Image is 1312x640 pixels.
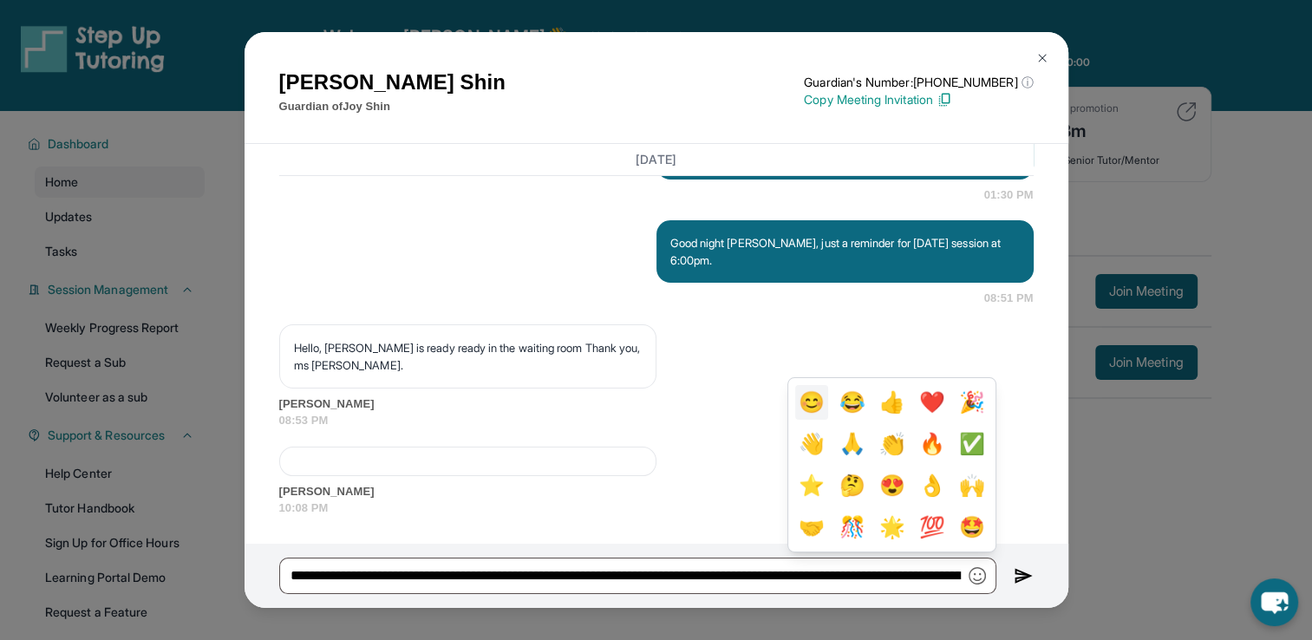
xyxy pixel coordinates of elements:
button: 🤝 [795,510,828,545]
span: ⓘ [1021,74,1033,91]
button: chat-button [1250,578,1298,626]
img: Send icon [1014,565,1034,586]
img: Emoji [969,567,986,584]
p: Copy Meeting Invitation [804,91,1033,108]
img: Copy Icon [937,92,952,108]
span: [PERSON_NAME] [279,483,1034,500]
h1: [PERSON_NAME] Shin [279,67,506,98]
button: 🤔 [835,468,868,503]
button: 🔥 [916,427,949,461]
button: 🤩 [956,510,989,545]
p: Hello, [PERSON_NAME] is ready ready in the waiting room Thank you, ms [PERSON_NAME]. [294,339,642,374]
button: 💯 [916,510,949,545]
p: Guardian's Number: [PHONE_NUMBER] [804,74,1033,91]
button: 🌟 [875,510,908,545]
span: 01:30 PM [984,186,1034,204]
span: 10:08 PM [279,500,1034,517]
button: 👌 [916,468,949,503]
span: 08:53 PM [279,412,1034,429]
button: 👋 [795,427,828,461]
button: 😍 [875,468,908,503]
h3: [DATE] [279,151,1034,168]
span: 08:51 PM [984,290,1034,307]
button: 🙌 [956,468,989,503]
p: Guardian of Joy Shin [279,98,506,115]
button: 👍 [875,385,908,420]
img: Close Icon [1035,51,1049,65]
button: 🙏 [835,427,868,461]
button: 😊 [795,385,828,420]
span: [PERSON_NAME] [279,395,1034,413]
button: 🎊 [835,510,868,545]
button: ❤️ [916,385,949,420]
button: 🎉 [956,385,989,420]
button: ✅ [956,427,989,461]
button: ⭐ [795,468,828,503]
button: 👏 [875,427,908,461]
button: 😂 [835,385,868,420]
p: Good night [PERSON_NAME], just a reminder for [DATE] session at 6:00pm. [670,234,1020,269]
